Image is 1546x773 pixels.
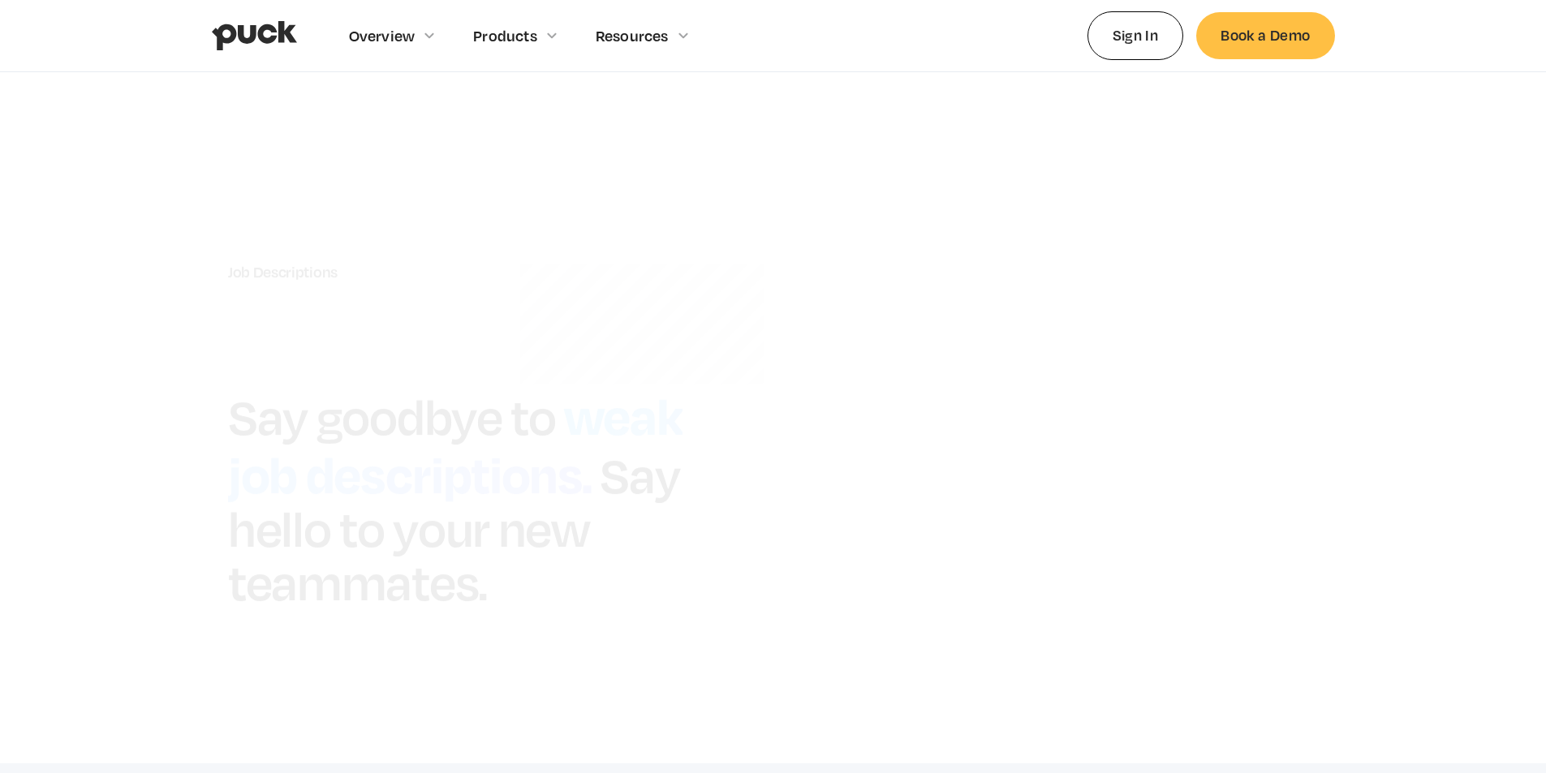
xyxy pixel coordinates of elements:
div: Overview [349,27,416,45]
h1: Say goodbye to [228,385,556,446]
div: Job Descriptions [228,263,741,281]
div: Products [473,27,537,45]
a: Book a Demo [1196,12,1334,58]
a: Sign In [1087,11,1184,59]
h1: Say hello to your new teammates. [228,444,679,612]
div: Resources [596,27,669,45]
h1: weak job descriptions. [228,379,683,507]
